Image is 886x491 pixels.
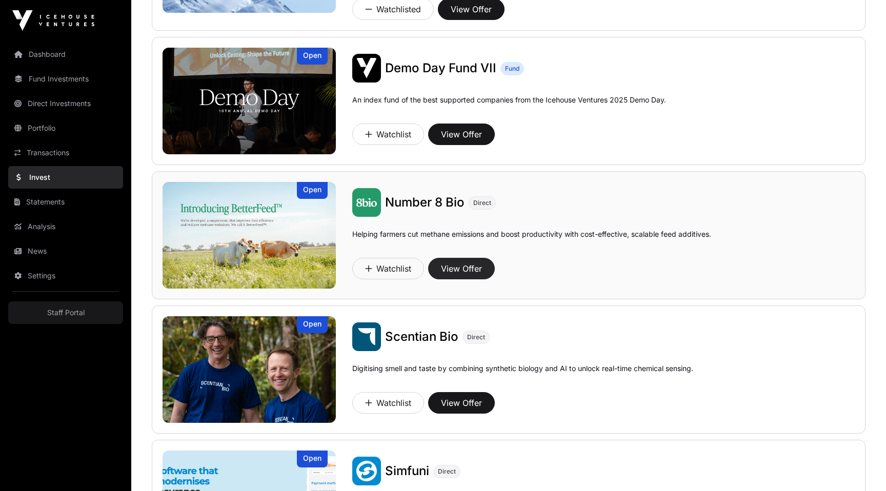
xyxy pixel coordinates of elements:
[352,95,666,105] p: An index fund of the best supported companies from the Icehouse Ventures 2025 Demo Day.
[505,65,519,73] span: Fund
[352,229,711,254] p: Helping farmers cut methane emissions and boost productivity with cost-effective, scalable feed a...
[352,322,381,351] img: Scentian Bio
[8,301,123,324] a: Staff Portal
[8,141,123,164] a: Transactions
[352,363,693,388] p: Digitising smell and taste by combining synthetic biology and AI to unlock real-time chemical sen...
[352,54,381,83] img: Demo Day Fund VII
[12,10,94,31] img: Icehouse Ventures Logo
[385,329,458,345] a: Scentian Bio
[385,195,465,210] span: Number 8 Bio
[352,457,381,485] img: Simfuni
[8,92,123,115] a: Direct Investments
[385,60,496,75] span: Demo Day Fund VII
[163,48,336,154] img: Demo Day Fund VII
[385,329,458,344] span: Scentian Bio
[8,264,123,287] a: Settings
[8,68,123,90] a: Fund Investments
[428,258,495,279] button: View Offer
[163,182,336,289] a: Number 8 BioOpen
[428,124,495,145] button: View Offer
[352,124,424,145] button: Watchlist
[8,117,123,139] a: Portfolio
[385,194,465,211] a: Number 8 Bio
[467,333,485,341] span: Direct
[297,316,328,333] div: Open
[438,467,456,476] span: Direct
[8,191,123,213] a: Statements
[297,182,328,199] div: Open
[385,463,429,479] a: Simfuni
[8,43,123,66] a: Dashboard
[385,463,429,478] span: Simfuni
[835,442,886,491] iframe: Chat Widget
[297,451,328,467] div: Open
[163,316,336,423] img: Scentian Bio
[8,240,123,262] a: News
[8,215,123,238] a: Analysis
[352,392,424,414] button: Watchlist
[163,48,336,154] a: Demo Day Fund VIIOpen
[352,188,381,217] img: Number 8 Bio
[8,166,123,189] a: Invest
[473,199,491,207] span: Direct
[428,392,495,414] button: View Offer
[352,258,424,279] button: Watchlist
[163,182,336,289] img: Number 8 Bio
[297,48,328,65] div: Open
[385,60,496,76] a: Demo Day Fund VII
[163,316,336,423] a: Scentian BioOpen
